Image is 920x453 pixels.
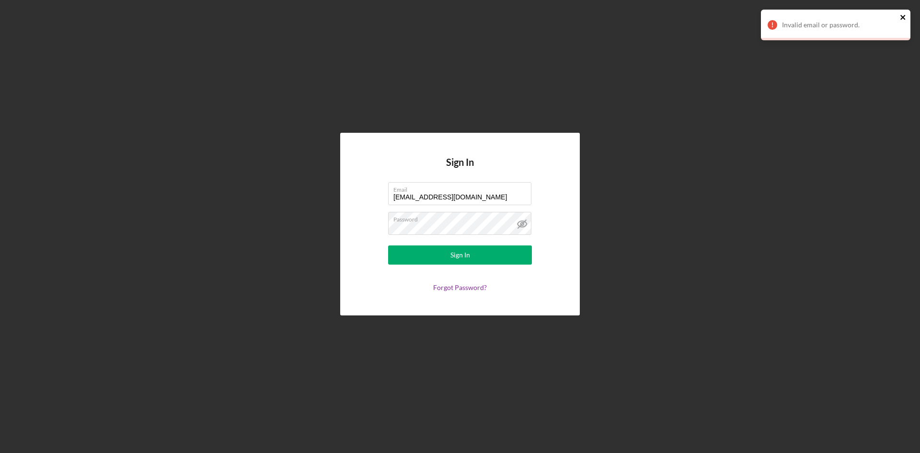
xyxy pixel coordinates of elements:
button: close [900,13,907,23]
h4: Sign In [446,157,474,182]
button: Sign In [388,245,532,265]
label: Password [393,212,531,223]
a: Forgot Password? [433,283,487,291]
label: Email [393,183,531,193]
div: Invalid email or password. [782,21,897,29]
div: Sign In [450,245,470,265]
